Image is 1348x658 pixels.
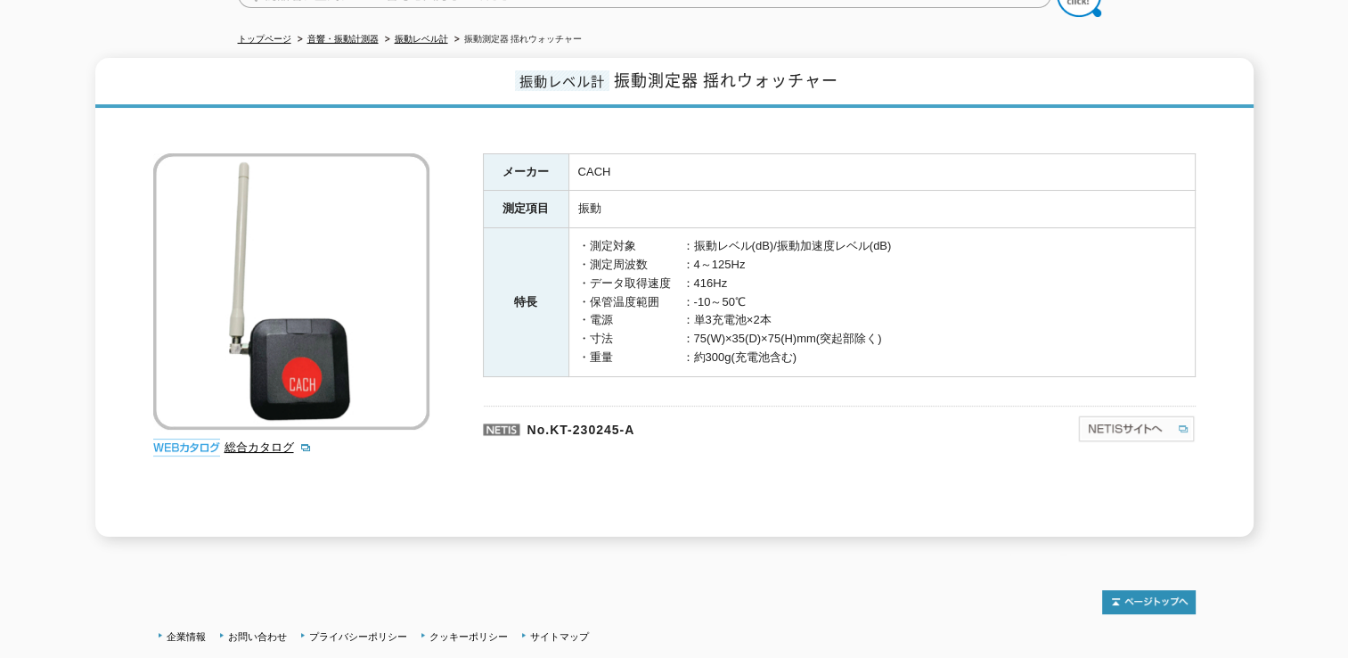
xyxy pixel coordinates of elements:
a: クッキーポリシー [429,631,508,642]
span: 振動測定器 揺れウォッチャー [614,68,838,92]
th: メーカー [483,153,568,191]
img: NETISサイトへ [1077,415,1196,443]
td: 振動 [568,191,1195,228]
a: プライバシーポリシー [309,631,407,642]
p: No.KT-230245-A [483,406,905,448]
a: サイトマップ [530,631,589,642]
th: 特長 [483,228,568,377]
img: トップページへ [1102,590,1196,614]
a: 総合カタログ [225,440,312,454]
span: 振動レベル計 [515,70,609,91]
li: 振動測定器 揺れウォッチャー [451,30,583,49]
a: お問い合わせ [228,631,287,642]
a: トップページ [238,34,291,44]
td: CACH [568,153,1195,191]
img: webカタログ [153,439,220,456]
a: 振動レベル計 [395,34,448,44]
a: 企業情報 [167,631,206,642]
a: 音響・振動計測器 [307,34,379,44]
td: ・測定対象 ：振動レベル(dB)/振動加速度レベル(dB) ・測定周波数 ：4～125Hz ・データ取得速度 ：416Hz ・保管温度範囲 ：-10～50℃ ・電源 ：単3充電池×2本 ・寸法 ... [568,228,1195,377]
img: 振動測定器 揺れウォッチャー [153,153,429,430]
th: 測定項目 [483,191,568,228]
